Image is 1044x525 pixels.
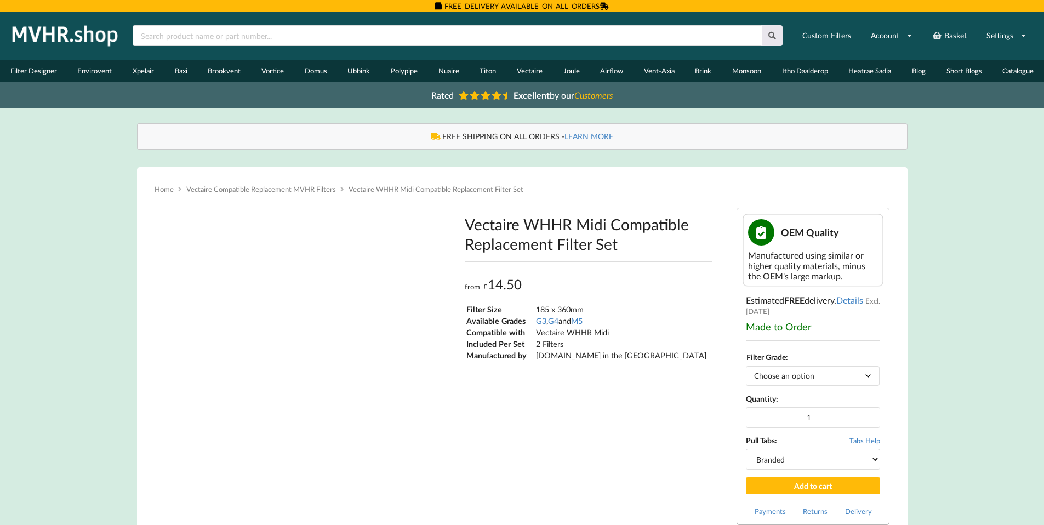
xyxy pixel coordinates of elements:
td: Available Grades [466,316,534,326]
a: Airflow [590,60,634,82]
a: Custom Filters [795,26,858,45]
a: Settings [979,26,1034,45]
a: Vortice [251,60,294,82]
div: Manufactured using similar or higher quality materials, minus the OEM's large markup. [748,250,878,281]
a: G3 [536,316,546,326]
b: Excellent [514,90,550,100]
input: Product quantity [746,407,880,428]
h1: Vectaire WHHR Midi Compatible Replacement Filter Set [465,214,712,254]
a: Polypipe [380,60,428,82]
bdi: 14.50 [483,276,522,292]
input: Search product name or part number... [133,25,762,46]
td: Compatible with [466,327,534,338]
label: Filter Grade [746,352,786,362]
td: [DOMAIN_NAME] in the [GEOGRAPHIC_DATA] [535,350,707,361]
a: Xpelair [122,60,164,82]
a: Nuaire [428,60,470,82]
a: Envirovent [67,60,123,82]
a: Ubbink [337,60,380,82]
a: Baxi [164,60,198,82]
a: Catalogue [992,60,1044,82]
a: Rated Excellentby ourCustomers [424,86,621,104]
div: Estimated delivery . [737,208,889,525]
a: Vent-Axia [634,60,685,82]
span: by our [514,90,613,100]
a: Itho Daalderop [772,60,838,82]
td: 185 x 360mm [535,304,707,315]
a: Domus [294,60,338,82]
b: FREE [784,295,805,305]
a: Monsoon [722,60,772,82]
a: Vectaire Compatible Replacement MVHR Filters [186,185,336,193]
a: LEARN MORE [564,132,613,141]
a: Home [155,185,174,193]
td: , and [535,316,707,326]
img: mvhr.shop.png [8,22,123,49]
span: £ [483,282,488,291]
div: Made to Order [746,321,880,333]
a: Brookvent [198,60,252,82]
a: Details [836,295,863,305]
a: Titon [469,60,506,82]
a: Short Blogs [936,60,992,82]
td: Manufactured by [466,350,534,361]
span: OEM Quality [781,226,839,238]
span: Rated [431,90,454,100]
td: 2 Filters [535,339,707,349]
a: Brink [685,60,722,82]
i: Customers [574,90,613,100]
a: G4 [548,316,558,326]
a: Blog [902,60,936,82]
a: M5 [571,316,583,326]
a: Delivery [845,507,872,516]
a: Payments [755,507,786,516]
div: FREE SHIPPING ON ALL ORDERS - [149,131,896,142]
a: Account [864,26,920,45]
td: Vectaire WHHR Midi [535,327,707,338]
a: Joule [553,60,590,82]
span: Vectaire WHHR Midi Compatible Replacement Filter Set [349,185,523,193]
button: Add to cart [746,477,880,494]
a: Vectaire [506,60,553,82]
span: from [465,282,480,291]
b: Pull Tabs: [746,436,777,445]
td: Included Per Set [466,339,534,349]
a: Basket [925,26,974,45]
a: Returns [803,507,828,516]
a: Heatrae Sadia [838,60,902,82]
span: Tabs Help [849,436,880,445]
td: Filter Size [466,304,534,315]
